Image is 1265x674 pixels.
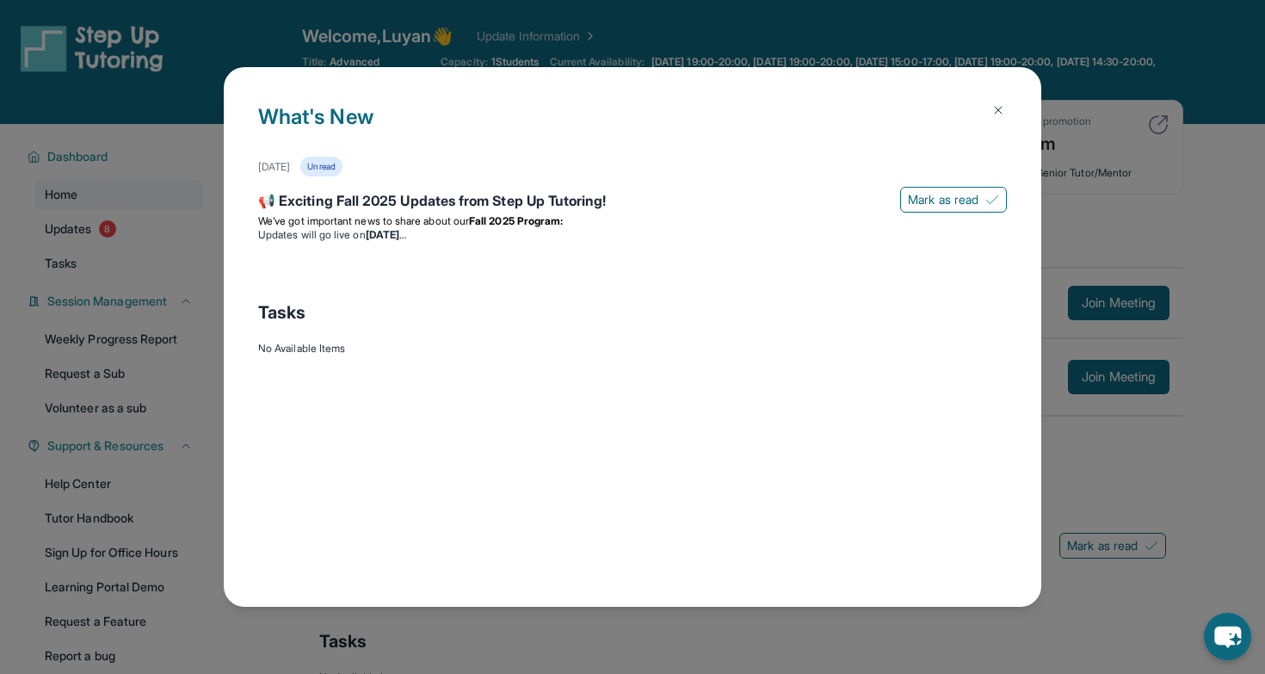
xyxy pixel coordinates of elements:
[991,103,1005,117] img: Close Icon
[366,228,406,241] strong: [DATE]
[469,214,563,227] strong: Fall 2025 Program:
[1204,613,1251,660] button: chat-button
[258,102,1007,157] h1: What's New
[258,342,1007,356] div: No Available Items
[985,193,999,207] img: Mark as read
[300,157,342,176] div: Unread
[258,160,290,174] div: [DATE]
[258,300,305,325] span: Tasks
[258,228,1007,242] li: Updates will go live on
[908,191,978,208] span: Mark as read
[258,214,469,227] span: We’ve got important news to share about our
[258,190,1007,214] div: 📢 Exciting Fall 2025 Updates from Step Up Tutoring!
[900,187,1007,213] button: Mark as read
